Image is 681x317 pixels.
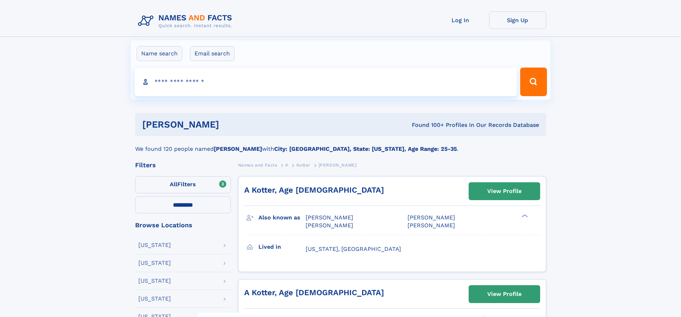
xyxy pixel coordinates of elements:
[487,183,522,199] div: View Profile
[138,296,171,302] div: [US_STATE]
[138,260,171,266] div: [US_STATE]
[135,11,238,31] img: Logo Names and Facts
[432,11,489,29] a: Log In
[408,222,455,229] span: [PERSON_NAME]
[138,242,171,248] div: [US_STATE]
[520,68,547,96] button: Search Button
[306,246,401,252] span: [US_STATE], [GEOGRAPHIC_DATA]
[135,162,231,168] div: Filters
[306,214,353,221] span: [PERSON_NAME]
[142,120,316,129] h1: [PERSON_NAME]
[135,222,231,228] div: Browse Locations
[135,136,546,153] div: We found 120 people named with .
[469,286,540,303] a: View Profile
[520,214,528,218] div: ❯
[408,214,455,221] span: [PERSON_NAME]
[315,121,539,129] div: Found 100+ Profiles In Our Records Database
[469,183,540,200] a: View Profile
[489,11,546,29] a: Sign Up
[274,145,457,152] b: City: [GEOGRAPHIC_DATA], State: [US_STATE], Age Range: 25-35
[319,163,357,168] span: [PERSON_NAME]
[285,160,288,169] a: K
[134,68,517,96] input: search input
[190,46,235,61] label: Email search
[138,278,171,284] div: [US_STATE]
[487,286,522,302] div: View Profile
[238,160,277,169] a: Names and Facts
[306,222,353,229] span: [PERSON_NAME]
[214,145,262,152] b: [PERSON_NAME]
[170,181,177,188] span: All
[258,241,306,253] h3: Lived in
[296,160,310,169] a: Kotter
[137,46,182,61] label: Name search
[285,163,288,168] span: K
[258,212,306,224] h3: Also known as
[244,185,384,194] a: A Kotter, Age [DEMOGRAPHIC_DATA]
[244,288,384,297] a: A Kotter, Age [DEMOGRAPHIC_DATA]
[296,163,310,168] span: Kotter
[135,176,231,193] label: Filters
